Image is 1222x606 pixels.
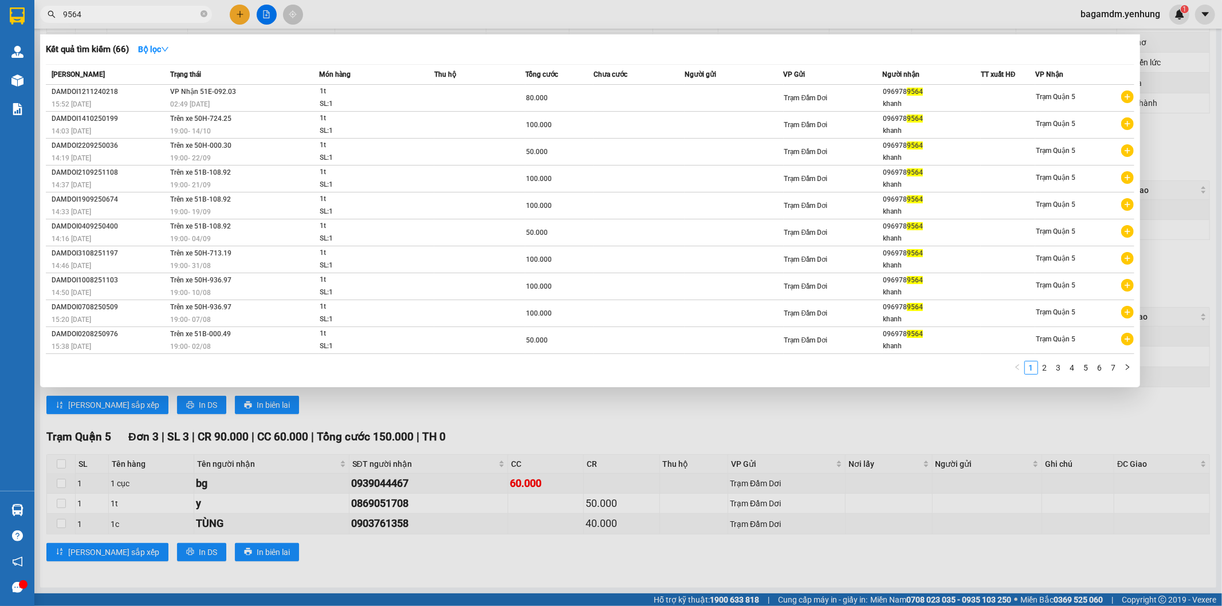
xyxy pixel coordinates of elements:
div: DAMDOI1008251103 [52,274,167,286]
li: 2 [1038,361,1052,375]
span: Thu hộ [434,70,456,78]
span: right [1124,364,1131,371]
div: 1t [320,220,406,233]
span: notification [12,556,23,567]
li: 1 [1024,361,1038,375]
img: solution-icon [11,103,23,115]
span: Trạm Đầm Dơi [784,309,828,317]
span: Trên xe 50H-000.30 [170,141,231,149]
span: 14:37 [DATE] [52,181,91,189]
span: 14:33 [DATE] [52,208,91,216]
div: 096978 [883,167,980,179]
div: khanh [883,340,980,352]
div: 096978 [883,301,980,313]
div: DAMDOI0708250509 [52,301,167,313]
span: plus-circle [1121,171,1134,184]
div: khanh [883,233,980,245]
span: close-circle [201,9,207,20]
span: Trạm Đầm Dơi [784,148,828,156]
span: plus-circle [1121,279,1134,292]
div: DAMDOI1410250199 [52,113,167,125]
span: 100.000 [526,202,552,210]
div: 1t [320,85,406,98]
span: 9564 [907,168,923,176]
span: plus-circle [1121,252,1134,265]
div: khanh [883,313,980,325]
span: 9564 [907,249,923,257]
span: Trạm Quận 5 [1036,200,1075,208]
span: 80.000 [526,94,548,102]
img: warehouse-icon [11,504,23,516]
div: SL: 1 [320,313,406,326]
span: close-circle [201,10,207,17]
span: Trạm Quận 5 [1036,308,1075,316]
a: 5 [1080,361,1093,374]
span: VP Nhận 51E-092.03 [170,88,236,96]
span: 50.000 [526,229,548,237]
span: 100.000 [526,121,552,129]
button: left [1011,361,1024,375]
div: SL: 1 [320,233,406,245]
span: Trên xe 51B-108.92 [170,222,231,230]
div: 096978 [883,113,980,125]
span: Trạm Quận 5 [1036,281,1075,289]
span: Trạm Đầm Dơi [784,336,828,344]
span: Trạm Đầm Dơi [784,255,828,263]
img: warehouse-icon [11,74,23,86]
div: SL: 1 [320,340,406,353]
div: SL: 1 [320,152,406,164]
span: VP Gửi [784,70,806,78]
div: 1t [320,139,406,152]
span: Tổng cước [525,70,558,78]
span: Trên xe 50H-724.25 [170,115,231,123]
span: search [48,10,56,18]
span: 14:50 [DATE] [52,289,91,297]
span: Trạm Đầm Dơi [784,202,828,210]
div: khanh [883,286,980,298]
span: plus-circle [1121,333,1134,345]
div: 1t [320,301,406,313]
div: 1t [320,193,406,206]
span: 19:00 - 21/09 [170,181,211,189]
div: DAMDOI2209250036 [52,140,167,152]
span: 19:00 - 31/08 [170,262,211,270]
div: khanh [883,152,980,164]
li: 4 [1066,361,1079,375]
strong: Bộ lọc [138,45,169,54]
span: Trạm Quận 5 [1036,254,1075,262]
div: 096978 [883,274,980,286]
button: Bộ lọcdown [129,40,178,58]
div: 096978 [883,86,980,98]
span: 14:16 [DATE] [52,235,91,243]
span: plus-circle [1121,306,1134,318]
a: 2 [1039,361,1051,374]
input: Tìm tên, số ĐT hoặc mã đơn [63,8,198,21]
div: 1t [320,112,406,125]
span: 9564 [907,330,923,338]
span: 15:38 [DATE] [52,343,91,351]
span: Người gửi [685,70,716,78]
span: 9564 [907,222,923,230]
span: Món hàng [319,70,351,78]
div: khanh [883,98,980,110]
div: khanh [883,179,980,191]
span: 19:00 - 22/09 [170,154,211,162]
span: message [12,582,23,593]
span: 9564 [907,141,923,149]
span: 100.000 [526,175,552,183]
span: Trên xe 50H-936.97 [170,276,231,284]
div: DAMDOI1211240218 [52,86,167,98]
div: 096978 [883,140,980,152]
div: SL: 1 [320,98,406,111]
a: 6 [1094,361,1106,374]
div: SL: 1 [320,206,406,218]
span: 19:00 - 14/10 [170,127,211,135]
span: 19:00 - 19/09 [170,208,211,216]
span: 15:20 [DATE] [52,316,91,324]
span: 02:49 [DATE] [170,100,210,108]
span: 14:19 [DATE] [52,154,91,162]
span: 9564 [907,88,923,96]
a: 7 [1107,361,1120,374]
div: khanh [883,206,980,218]
div: DAMDOI1909250674 [52,194,167,206]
